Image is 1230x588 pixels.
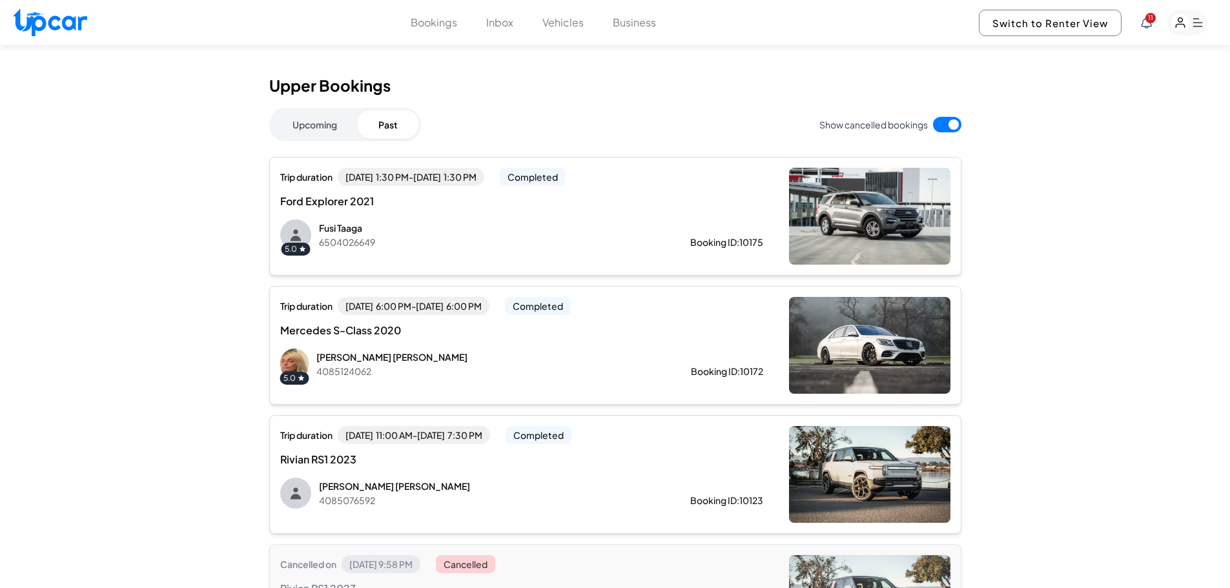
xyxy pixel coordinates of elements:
span: Completed [505,297,571,315]
span: Completed [506,426,571,444]
p: 4085076592 [319,494,649,507]
h1: Upper Bookings [269,76,961,95]
div: Booking ID: 10175 [690,236,763,248]
span: Trip duration [280,299,333,312]
button: Switch to Renter View [979,10,1122,36]
span: Ford Explorer 2021 [280,194,546,209]
button: Inbox [486,15,513,30]
button: Bookings [411,15,457,30]
p: [PERSON_NAME] [PERSON_NAME] [319,480,649,492]
button: Upcoming [272,110,358,139]
img: Ford Explorer 2021 [789,168,950,265]
span: Rivian RS1 2023 [280,452,546,467]
span: You have new notifications [1145,13,1156,23]
img: Upcar Logo [13,8,87,36]
p: Fusi Taaga [319,221,649,234]
div: Booking ID: 10172 [691,365,763,378]
img: Mercedes S-Class 2020 [789,297,950,394]
span: Trip duration [280,170,333,183]
span: Trip duration [280,429,333,441]
span: Mercedes S-Class 2020 [280,323,546,338]
img: Tina Crawford [280,349,309,380]
img: Rivian RS1 2023 [789,426,950,523]
span: Cancelled [436,555,495,573]
span: Show cancelled bookings [819,118,928,131]
span: [DATE] 1:30 PM - [DATE] 1:30 PM [338,168,484,186]
p: 4085124062 [316,365,650,378]
button: Business [613,15,656,30]
span: Completed [500,168,566,186]
span: Cancelled on [280,558,336,571]
p: 6504026649 [319,236,649,248]
span: [DATE] 11:00 AM - [DATE] 7:30 PM [338,426,490,444]
button: Past [358,110,418,139]
div: Booking ID: 10123 [690,494,763,507]
span: 5.0 [283,373,296,383]
span: 5.0 [285,244,297,254]
p: [PERSON_NAME] [PERSON_NAME] [316,350,650,363]
span: [DATE] 6:00 PM - [DATE] 6:00 PM [338,297,489,315]
button: Vehicles [542,15,584,30]
span: [DATE] 9:58 PM [342,555,420,573]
